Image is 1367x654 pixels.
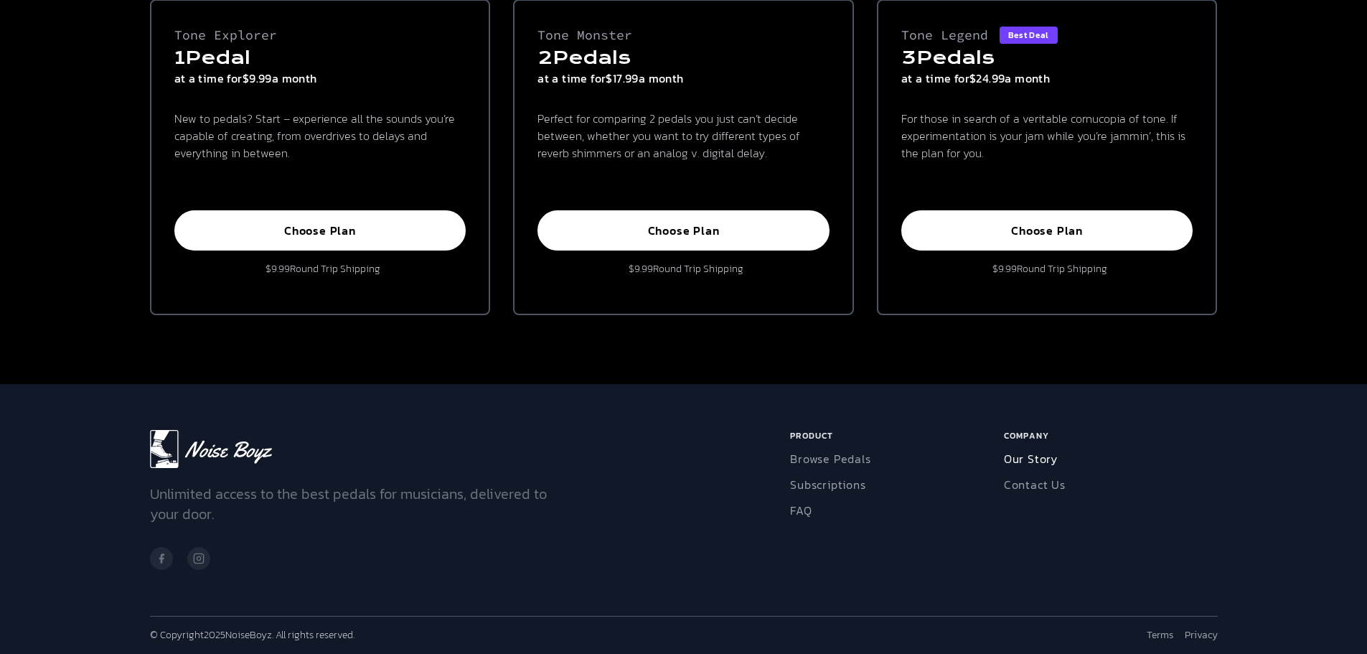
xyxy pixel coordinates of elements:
[537,210,830,251] button: Choose Plan
[1004,450,1058,467] a: Our Story
[174,210,466,251] button: Choose Plan
[623,262,743,276] p: $ 9.99 Round Trip Shipping
[790,502,812,519] a: FAQ
[987,262,1107,276] p: $ 9.99 Round Trip Shipping
[901,70,1193,87] p: at a time for $24.99 a month
[174,110,466,162] p: New to pedals? Start – experience all the sounds you’re capable of creating, from overdrives to d...
[790,450,870,467] a: Browse Pedals
[790,476,865,493] a: Subscriptions
[1004,476,1066,493] a: Contact Us
[174,47,466,70] h3: 1 Pedal
[1147,628,1173,643] a: Terms
[1008,31,1049,39] p: Best Deal
[790,430,998,447] h6: Product
[260,262,380,276] p: $ 9.99 Round Trip Shipping
[1185,628,1218,643] a: Privacy
[917,223,1178,238] p: Choose Plan
[901,210,1193,251] button: Choose Plan
[174,70,466,87] p: at a time for $9.99 a month
[901,22,988,48] p: Tone Legend
[537,70,830,87] p: at a time for $17.99 a month
[150,484,577,524] p: Unlimited access to the best pedals for musicians, delivered to your door.
[901,110,1193,162] p: For those in search of a veritable cornucopia of tone. If experimentation is your jam while you’r...
[174,22,277,48] p: Tone Explorer
[901,47,1193,70] h3: 3 Pedal s
[553,223,814,238] p: Choose Plan
[190,223,451,238] p: Choose Plan
[1004,430,1212,447] h6: Company
[537,110,830,162] p: Perfect for comparing 2 pedals you just can’t decide between, whether you want to try different t...
[537,22,632,48] p: Tone Monster
[150,628,684,643] p: © Copyright 2025 NoiseBoyz. All rights reserved.
[537,47,830,70] h3: 2 Pedal s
